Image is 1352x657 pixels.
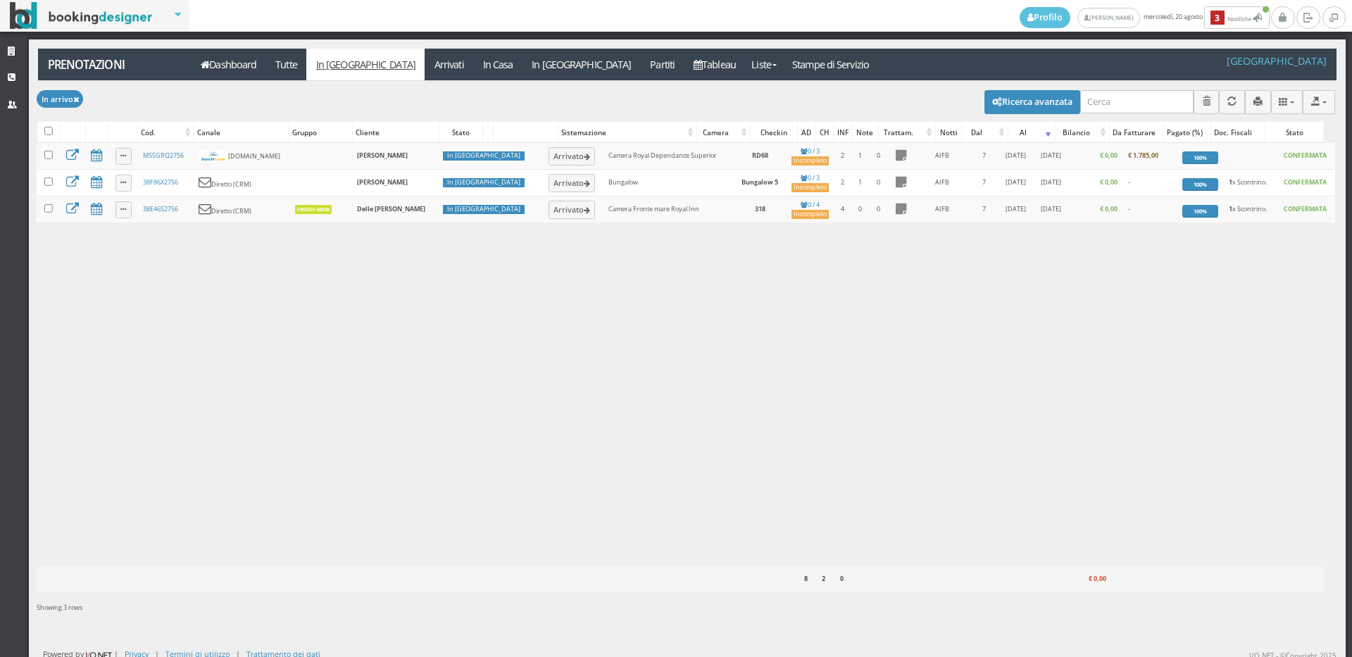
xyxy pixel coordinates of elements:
button: Aggiorna [1219,90,1245,113]
td: [DATE] [997,143,1034,170]
button: 3Notifiche [1204,6,1270,29]
div: Bilancio [1056,123,1110,142]
b: CONFERMATA [1284,177,1327,187]
a: Fronte Mare [294,204,333,213]
a: Liste [745,49,782,80]
button: Arrivato [549,174,596,192]
td: - [1123,170,1177,196]
div: 100% [1182,178,1219,191]
td: [DATE] [1034,143,1068,170]
td: Diretto (CRM) [194,196,289,223]
button: Arrivato [549,147,596,165]
td: 0 [852,196,869,223]
div: Dal [962,123,1008,142]
a: MSSGRQ2756 [143,151,184,160]
a: In [GEOGRAPHIC_DATA] [306,49,425,80]
td: [DATE] [1034,170,1068,196]
a: Arrivati [425,49,473,80]
b: CONFERMATA [1284,151,1327,160]
td: 0 [869,143,889,170]
div: Notti [936,123,961,142]
div: 100% [1182,205,1219,218]
b: Bungalow 5 [741,177,778,187]
td: 7 [971,196,997,223]
b: € 1.785,00 [1128,151,1158,160]
td: 1 [852,170,869,196]
div: Cod. [138,123,194,142]
div: Trattam. [878,123,935,142]
span: Showing 3 rows [37,603,82,612]
div: € 0,00 [1054,570,1109,588]
td: [DATE] [1034,196,1068,223]
button: In arrivo [37,90,83,108]
a: Profilo [1020,7,1070,28]
b: 3 [1210,11,1225,25]
img: BookingDesigner.com [10,2,153,30]
div: Sistemazione [558,123,696,142]
div: Note [853,123,877,142]
div: Gruppo [289,123,352,142]
div: Pagato (%) [1164,123,1210,142]
td: AIFB [914,170,971,196]
td: [DATE] [997,196,1034,223]
td: 7 [971,170,997,196]
td: 0 [869,170,889,196]
div: In [GEOGRAPHIC_DATA] [443,205,524,214]
h4: [GEOGRAPHIC_DATA] [1227,55,1327,67]
b: € 0,00 [1100,204,1118,213]
b: 0 [840,574,844,583]
b: 8 [804,574,808,583]
b: 2 [822,574,825,583]
b: [PERSON_NAME] [357,177,408,187]
div: Stato [1265,123,1323,142]
td: 2 [834,143,851,170]
a: In Casa [473,49,522,80]
td: 4 [834,196,851,223]
b: 1 [1229,177,1232,187]
b: [PERSON_NAME] [357,151,408,160]
a: Partiti [641,49,684,80]
td: Diretto (CRM) [194,170,289,196]
a: In [GEOGRAPHIC_DATA] [522,49,641,80]
div: Doc. Fiscali [1211,123,1265,142]
button: Export [1303,90,1335,113]
a: [PERSON_NAME] [1077,8,1140,28]
button: Ricerca avanzata [984,90,1080,114]
button: Arrivato [549,201,596,219]
img: bianchihotels.svg [199,151,228,162]
div: In [GEOGRAPHIC_DATA] [443,151,524,161]
div: Checkin [751,123,797,142]
a: 0 / 3Incompleto [791,146,829,165]
b: € 0,00 [1100,151,1118,160]
div: 100% [1182,151,1219,164]
b: Delle [PERSON_NAME] [357,204,425,213]
td: [DATE] [997,170,1034,196]
a: 38E46S2756 [143,204,178,213]
a: 0 / 3Incompleto [791,173,829,192]
td: AIFB [914,143,971,170]
div: Incompleto [791,156,829,165]
b: 1 [1229,204,1232,213]
a: Prenotazioni [38,49,184,80]
b: 318 [755,204,765,213]
div: INF [834,123,852,142]
td: - [1123,196,1177,223]
div: Incompleto [791,210,829,219]
div: Canale [194,123,289,142]
td: Camera Fronte mare Royal Inn [603,196,734,223]
td: Camera Royal Dependance Superior [603,143,734,170]
div: Da Fatturare [1110,123,1163,142]
a: Stampe di Servizio [783,49,879,80]
div: In [GEOGRAPHIC_DATA] [443,178,524,187]
td: 7 [971,143,997,170]
td: 2 [834,170,851,196]
td: 1 [852,143,869,170]
a: 38F86X2756 [143,177,178,187]
td: [DOMAIN_NAME] [194,143,289,170]
div: CH [815,123,832,142]
div: AD [798,123,815,142]
b: RD68 [752,151,768,160]
div: Stato [440,123,482,142]
b: CONFERMATA [1284,204,1327,213]
b: € 0,00 [1100,177,1118,187]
